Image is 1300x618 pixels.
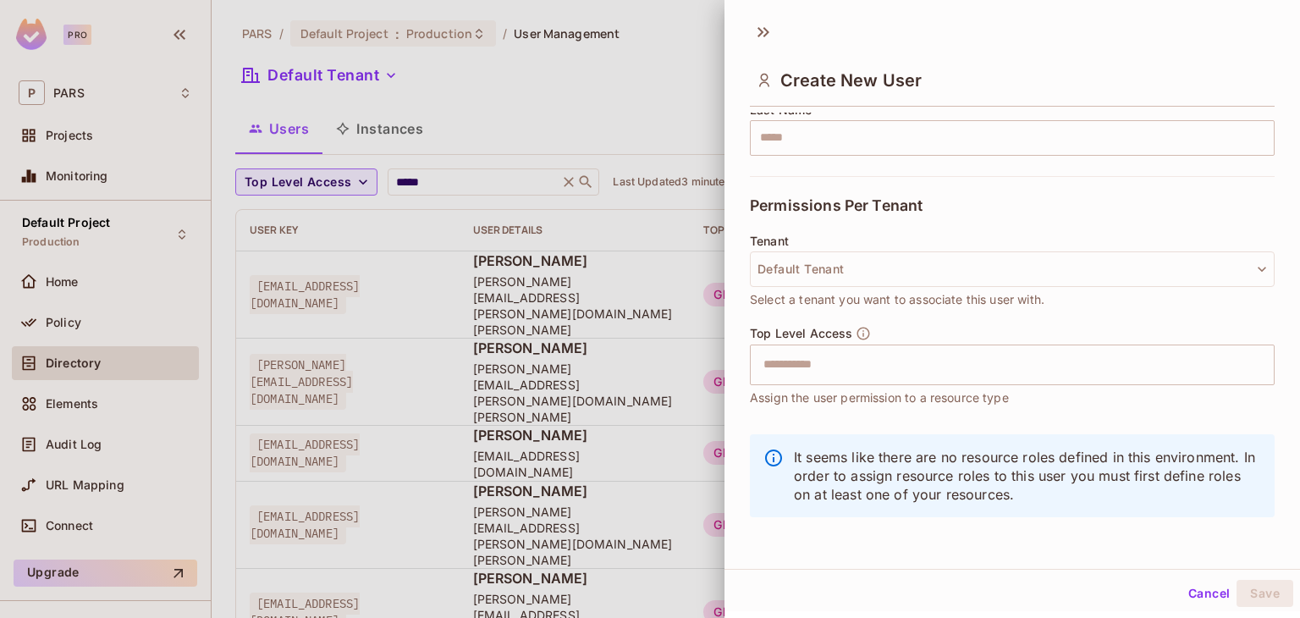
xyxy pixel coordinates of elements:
[1237,580,1293,607] button: Save
[750,197,923,214] span: Permissions Per Tenant
[750,251,1275,287] button: Default Tenant
[794,448,1261,504] p: It seems like there are no resource roles defined in this environment. In order to assign resourc...
[1265,362,1269,366] button: Open
[750,327,852,340] span: Top Level Access
[1182,580,1237,607] button: Cancel
[750,290,1044,309] span: Select a tenant you want to associate this user with.
[780,70,922,91] span: Create New User
[750,389,1009,407] span: Assign the user permission to a resource type
[750,235,789,248] span: Tenant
